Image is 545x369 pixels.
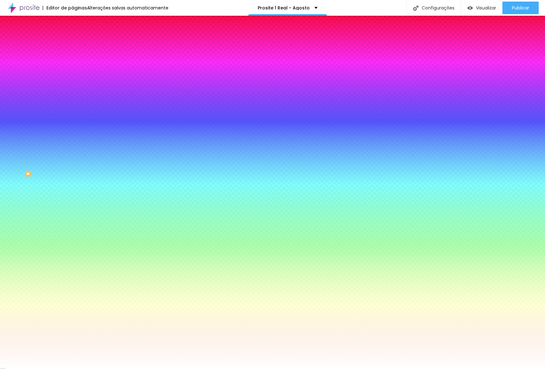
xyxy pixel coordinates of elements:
[467,5,473,11] img: view-1.svg
[461,2,502,14] button: Visualizar
[512,5,529,10] span: Publicar
[258,6,310,10] p: Prosite 1 Real - Agosto
[413,5,419,11] img: Icone
[87,6,168,10] div: Alterações salvas automaticamente
[476,5,496,10] span: Visualizar
[43,6,87,10] div: Editor de páginas
[502,2,539,14] button: Publicar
